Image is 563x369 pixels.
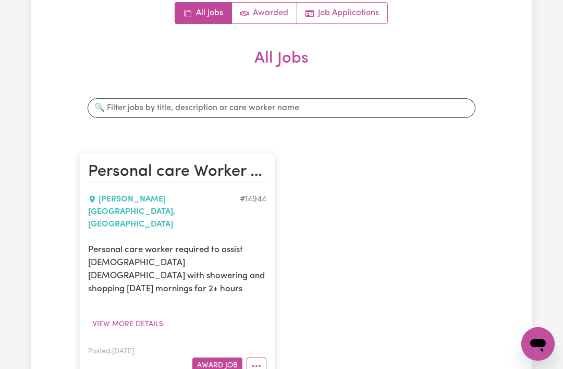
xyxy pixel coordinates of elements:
a: Active jobs [232,3,297,23]
input: 🔍 Filter jobs by title, description or care worker name [88,98,475,118]
iframe: Button to launch messaging window [521,327,555,361]
a: Job applications [297,3,387,23]
h2: All Jobs [79,49,484,85]
div: [PERSON_NAME][GEOGRAPHIC_DATA] , [GEOGRAPHIC_DATA] [88,193,240,231]
h2: Personal care Worker required Bray Park [88,162,266,183]
p: Personal care worker required to assist [DEMOGRAPHIC_DATA] [DEMOGRAPHIC_DATA] with showering and ... [88,243,266,296]
a: All jobs [175,3,232,23]
div: Job ID #14944 [240,193,266,231]
span: Posted: [DATE] [88,348,134,355]
button: View more details [88,316,168,332]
